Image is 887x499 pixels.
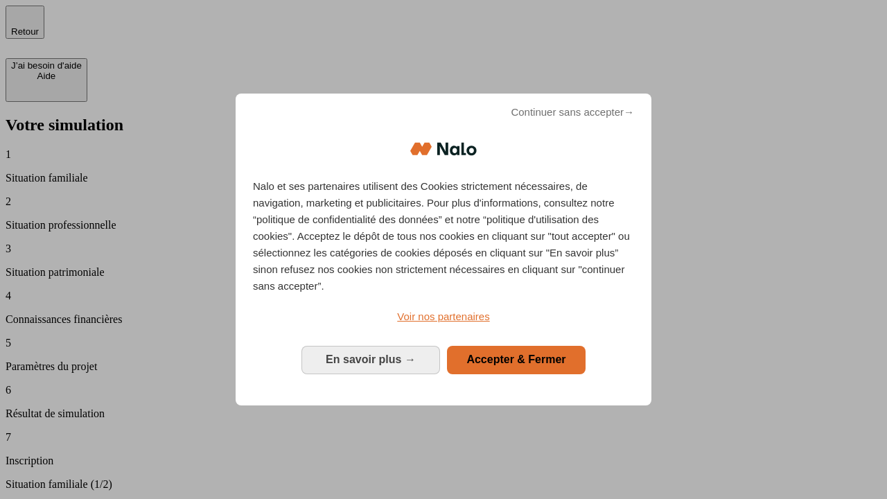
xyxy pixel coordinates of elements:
[397,310,489,322] span: Voir nos partenaires
[253,178,634,295] p: Nalo et ses partenaires utilisent des Cookies strictement nécessaires, de navigation, marketing e...
[466,353,565,365] span: Accepter & Fermer
[410,128,477,170] img: Logo
[326,353,416,365] span: En savoir plus →
[236,94,651,405] div: Bienvenue chez Nalo Gestion du consentement
[301,346,440,374] button: En savoir plus: Configurer vos consentements
[447,346,586,374] button: Accepter & Fermer: Accepter notre traitement des données et fermer
[511,104,634,121] span: Continuer sans accepter→
[253,308,634,325] a: Voir nos partenaires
